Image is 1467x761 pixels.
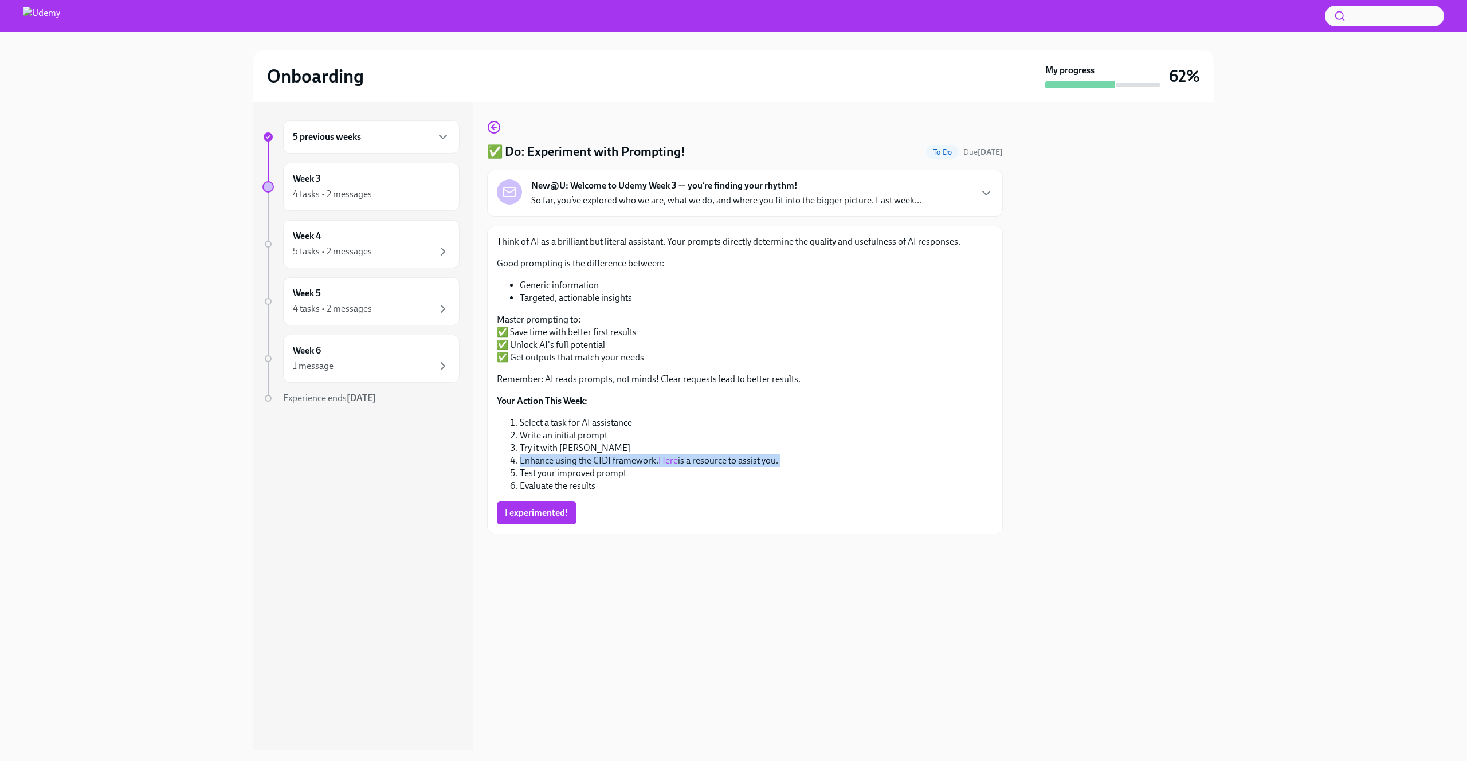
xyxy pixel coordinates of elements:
li: Test your improved prompt [520,467,993,480]
h2: Onboarding [267,65,364,88]
h6: Week 5 [293,287,321,300]
li: Evaluate the results [520,480,993,492]
a: Here [658,455,678,466]
a: Week 34 tasks • 2 messages [262,163,460,211]
strong: Your Action This Week: [497,395,587,406]
li: Try it with [PERSON_NAME] [520,442,993,454]
p: Think of AI as a brilliant but literal assistant. Your prompts directly determine the quality and... [497,236,993,248]
strong: [DATE] [347,393,376,403]
h4: ✅ Do: Experiment with Prompting! [487,143,685,160]
div: 4 tasks • 2 messages [293,188,372,201]
p: Good prompting is the difference between: [497,257,993,270]
div: 5 previous weeks [283,120,460,154]
h6: Week 4 [293,230,321,242]
li: Targeted, actionable insights [520,292,993,304]
p: Remember: AI reads prompts, not minds! Clear requests lead to better results. [497,373,993,386]
div: 4 tasks • 2 messages [293,303,372,315]
button: I experimented! [497,501,576,524]
p: Master prompting to: ✅ Save time with better first results ✅ Unlock AI's full potential ✅ Get out... [497,313,993,364]
span: September 13th, 2025 10:00 [963,147,1003,158]
h3: 62% [1169,66,1200,87]
div: 1 message [293,360,334,372]
img: Udemy [23,7,60,25]
span: Due [963,147,1003,157]
p: So far, you’ve explored who we are, what we do, and where you fit into the bigger picture. Last w... [531,194,921,207]
li: Write an initial prompt [520,429,993,442]
li: Generic information [520,279,993,292]
a: Week 54 tasks • 2 messages [262,277,460,325]
a: Week 45 tasks • 2 messages [262,220,460,268]
div: 5 tasks • 2 messages [293,245,372,258]
strong: New@U: Welcome to Udemy Week 3 — you’re finding your rhythm! [531,179,798,192]
span: To Do [926,148,959,156]
h6: 5 previous weeks [293,131,361,143]
span: I experimented! [505,507,568,519]
span: Experience ends [283,393,376,403]
strong: My progress [1045,64,1095,77]
a: Week 61 message [262,335,460,383]
li: Enhance using the CIDI framework. is a resource to assist you. [520,454,993,467]
strong: [DATE] [978,147,1003,157]
li: Select a task for AI assistance [520,417,993,429]
h6: Week 6 [293,344,321,357]
h6: Week 3 [293,172,321,185]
